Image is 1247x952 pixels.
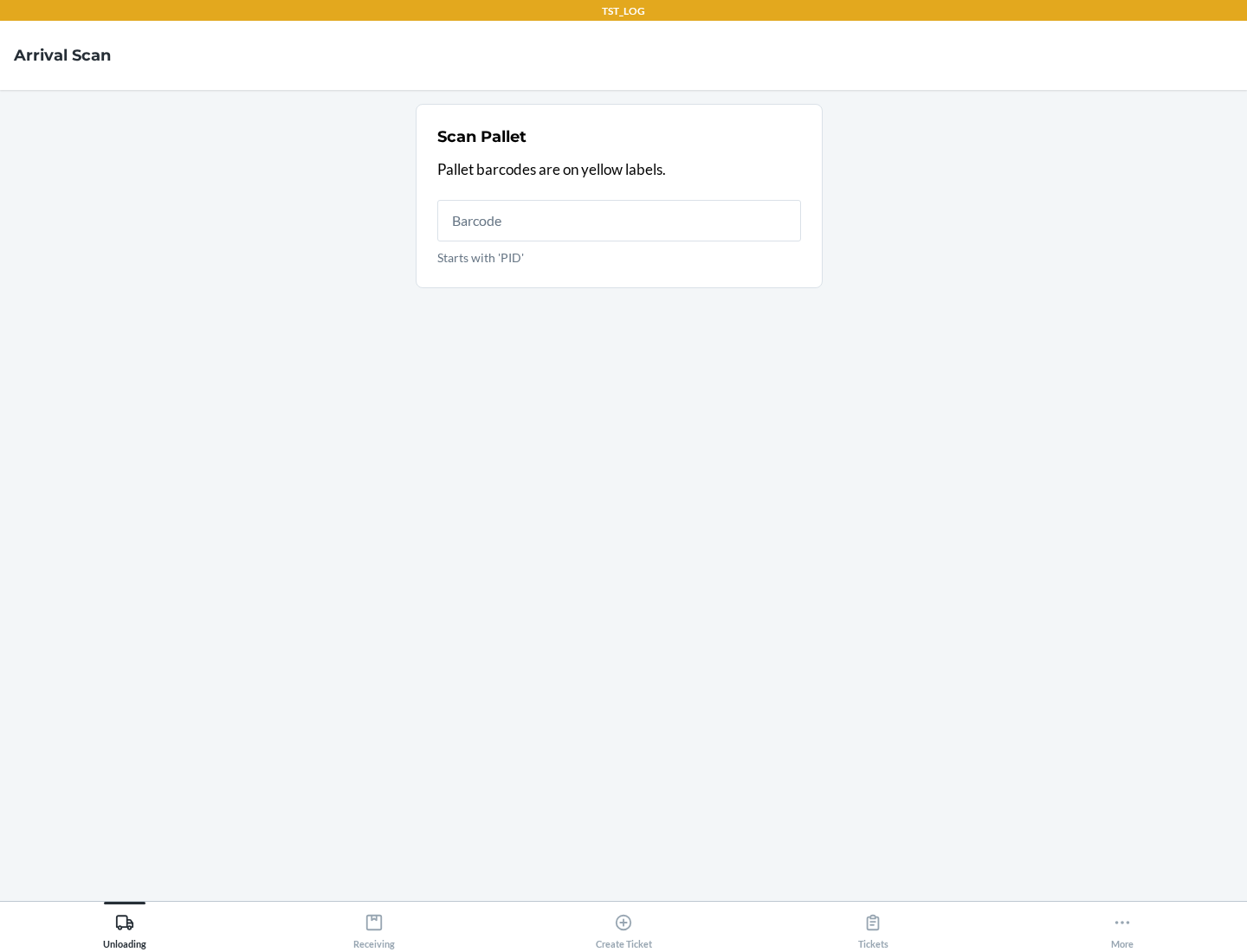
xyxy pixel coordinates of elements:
[249,902,499,949] button: Receiving
[14,44,111,67] h4: Arrival Scan
[437,248,801,267] p: Starts with 'PID'
[437,125,527,148] h2: Scan Pallet
[748,902,998,949] button: Tickets
[1111,906,1134,949] div: More
[437,200,801,241] input: Starts with 'PID'
[353,906,395,949] div: Receiving
[103,906,146,949] div: Unloading
[596,906,652,949] div: Create Ticket
[499,902,748,949] button: Create Ticket
[602,3,645,19] p: TST_LOG
[998,902,1247,949] button: More
[858,906,888,949] div: Tickets
[437,158,801,181] p: Pallet barcodes are on yellow labels.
